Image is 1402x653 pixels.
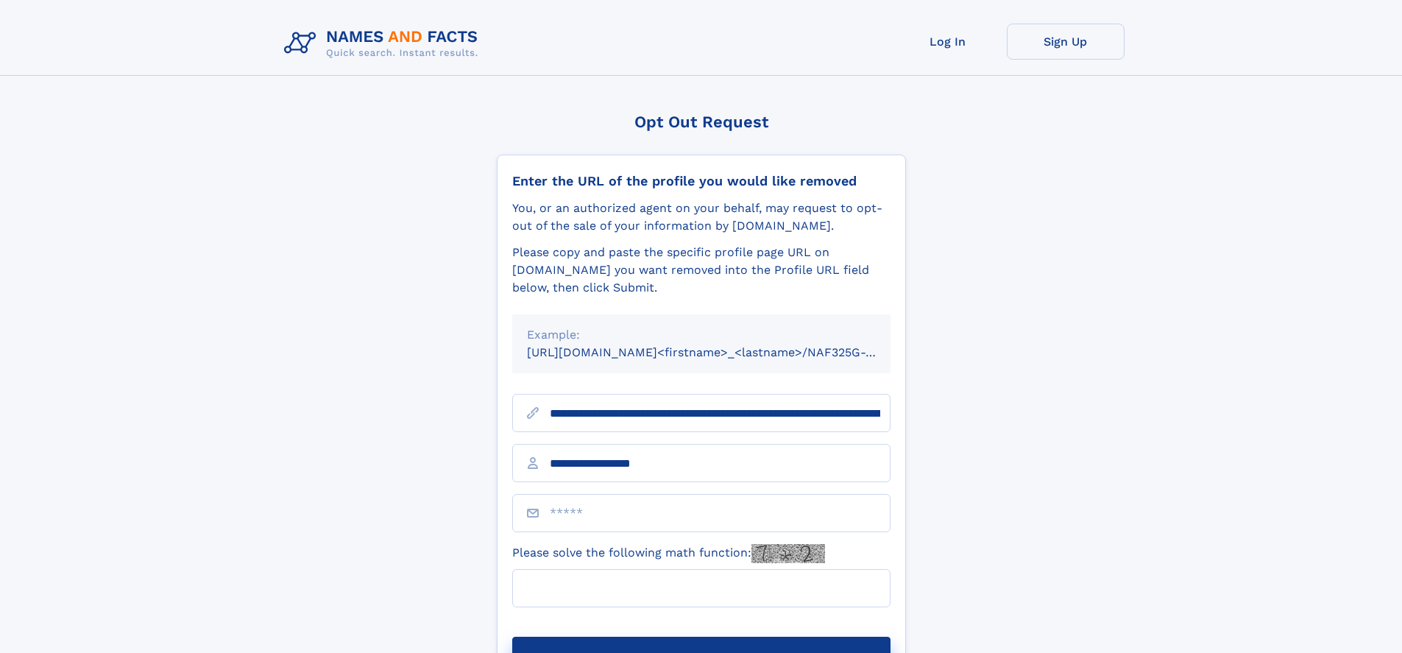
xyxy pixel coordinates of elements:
[512,544,825,563] label: Please solve the following math function:
[889,24,1007,60] a: Log In
[497,113,906,131] div: Opt Out Request
[527,345,918,359] small: [URL][DOMAIN_NAME]<firstname>_<lastname>/NAF325G-xxxxxxxx
[512,173,891,189] div: Enter the URL of the profile you would like removed
[1007,24,1125,60] a: Sign Up
[527,326,876,344] div: Example:
[512,244,891,297] div: Please copy and paste the specific profile page URL on [DOMAIN_NAME] you want removed into the Pr...
[278,24,490,63] img: Logo Names and Facts
[512,200,891,235] div: You, or an authorized agent on your behalf, may request to opt-out of the sale of your informatio...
